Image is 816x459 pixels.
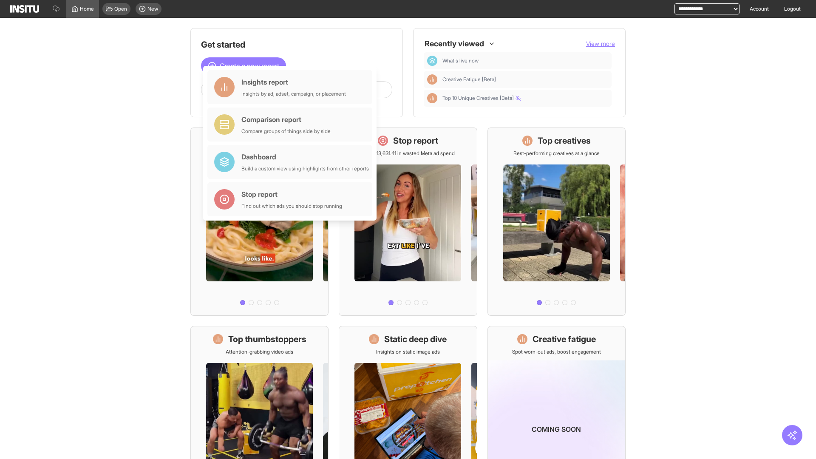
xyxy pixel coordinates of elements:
[586,40,615,48] button: View more
[147,6,158,12] span: New
[513,150,600,157] p: Best-performing creatives at a glance
[241,114,331,125] div: Comparison report
[442,95,521,102] span: Top 10 Unique Creatives [Beta]
[427,56,437,66] div: Dashboard
[201,57,286,74] button: Create a new report
[114,6,127,12] span: Open
[220,61,279,71] span: Create a new report
[226,348,293,355] p: Attention-grabbing video ads
[241,91,346,97] div: Insights by ad, adset, campaign, or placement
[241,189,342,199] div: Stop report
[10,5,39,13] img: Logo
[442,76,496,83] span: Creative Fatigue [Beta]
[427,74,437,85] div: Insights
[586,40,615,47] span: View more
[241,203,342,210] div: Find out which ads you should stop running
[228,333,306,345] h1: Top thumbstoppers
[538,135,591,147] h1: Top creatives
[241,152,369,162] div: Dashboard
[442,57,608,64] span: What's live now
[442,95,608,102] span: Top 10 Unique Creatives [Beta]
[241,128,331,135] div: Compare groups of things side by side
[487,127,626,316] a: Top creativesBest-performing creatives at a glance
[361,150,455,157] p: Save £13,631.41 in wasted Meta ad spend
[442,57,479,64] span: What's live now
[80,6,94,12] span: Home
[190,127,329,316] a: What's live nowSee all active ads instantly
[241,165,369,172] div: Build a custom view using highlights from other reports
[376,348,440,355] p: Insights on static image ads
[393,135,438,147] h1: Stop report
[442,76,608,83] span: Creative Fatigue [Beta]
[241,77,346,87] div: Insights report
[201,39,392,51] h1: Get started
[339,127,477,316] a: Stop reportSave £13,631.41 in wasted Meta ad spend
[384,333,447,345] h1: Static deep dive
[427,93,437,103] div: Insights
